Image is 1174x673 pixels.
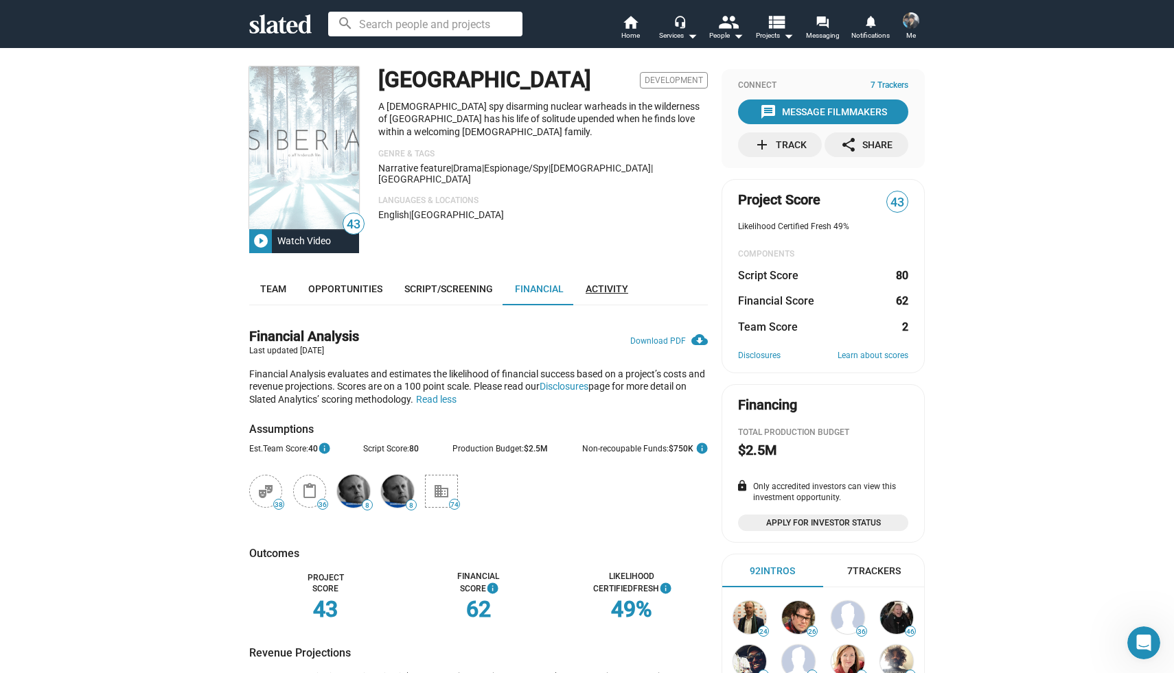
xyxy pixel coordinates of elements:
[49,135,264,219] div: Hi [PERSON_NAME], thank you! I've been trying to add my credits but the profile match can't seem ...
[378,65,591,95] h1: [GEOGRAPHIC_DATA]
[249,423,314,436] strong: Assumptions
[738,351,781,362] a: Disclosures
[235,444,257,466] button: Send a message…
[857,628,866,636] span: 36
[81,24,96,51] button: 3
[895,294,908,308] dd: 62
[22,266,209,291] b: [PERSON_NAME][EMAIL_ADDRESS][DOMAIN_NAME]
[241,5,266,30] div: Close
[411,209,504,220] span: [GEOGRAPHIC_DATA]
[301,483,318,499] mat-icon: content_paste_black
[249,646,708,660] div: Revenue Projections
[65,449,76,460] button: Gif picker
[851,27,890,44] span: Notifications
[49,377,264,421] div: Hi! Just following up on my original question. Can anybody help?
[378,163,451,174] span: Narrative feature
[362,501,372,510] span: 8
[782,601,815,634] img: Avi Federgreen
[249,272,297,305] a: Team
[215,5,241,32] button: Home
[484,163,549,174] span: espionage/spy
[906,27,916,44] span: Me
[328,12,522,36] input: Search people and projects
[621,27,640,44] span: Home
[36,24,51,51] button: 0
[555,595,708,624] div: 49%
[34,313,110,324] b: under 2 hours
[738,294,814,308] dt: Financial Score
[142,30,154,45] span: 7
[297,272,393,305] a: Opportunities
[659,27,698,44] div: Services
[409,209,411,220] span: |
[847,565,901,578] div: 7 Trackers
[274,501,284,509] span: 38
[12,421,263,444] textarea: Message…
[816,15,829,28] mat-icon: forum
[718,12,738,32] mat-icon: people
[253,233,269,249] mat-icon: play_circle_filled
[738,482,908,504] div: Only accredited investors can view this investment opportunity.
[22,299,214,326] div: Our usual reply time 🕒
[831,601,864,634] img: Ash Christian
[825,132,908,157] button: Share
[122,88,170,99] a: InMoment
[406,501,416,510] span: 8
[308,283,382,294] span: Opportunities
[154,24,170,51] button: 8
[157,30,168,45] span: 8
[36,87,200,102] div: Powered by
[318,501,327,509] span: 36
[363,444,409,453] span: Script Score:
[738,268,798,283] dt: Script Score
[760,104,776,120] mat-icon: message
[903,12,919,29] img: Lindsay Gossling
[887,193,908,212] span: 43
[738,441,776,460] h2: $2.5M
[39,8,61,29] img: Profile image for Mitchell
[402,571,555,595] div: Financial
[170,24,185,51] button: 9
[249,228,359,253] button: Watch Video
[540,381,588,392] a: Disclosures
[515,283,564,294] span: Financial
[58,8,80,29] img: Profile image for Jordan
[272,228,336,253] div: Watch Video
[798,14,847,44] a: Messaging
[738,396,797,414] div: Financing
[684,27,700,44] mat-icon: arrow_drop_down
[460,584,497,593] span: Score
[555,571,708,595] div: Likelihood Certified
[730,27,746,44] mat-icon: arrow_drop_down
[760,99,887,124] div: Message Filmmakers
[738,249,908,260] div: COMPONENTS
[60,386,253,412] div: Hi! Just following up on my original question. Can anybody help?
[416,393,457,406] button: Read less
[249,573,402,595] div: Project Score
[702,14,750,44] button: People
[393,272,504,305] a: Script/Screening
[738,515,908,531] a: Apply for Investor Status
[451,163,453,174] span: |
[651,163,653,174] span: |
[738,320,798,334] dt: Team Score
[452,444,524,453] span: Production Budget:
[111,24,126,51] button: 5
[806,27,840,44] span: Messaging
[733,601,766,634] img: Arno Hazebroek
[97,30,109,45] span: 4
[709,27,744,44] div: People
[409,444,419,453] span: 80
[249,346,324,357] span: Last updated [DATE]
[378,209,409,220] span: English
[654,14,702,44] button: Services
[54,30,65,45] span: 1
[337,475,370,508] img: Jeff Hindenach Director
[807,628,817,636] span: 26
[60,143,253,211] div: Hi [PERSON_NAME], thank you! I've been trying to add my credits but the profile match can't seem ...
[766,12,786,32] mat-icon: view_list
[378,174,471,185] span: [GEOGRAPHIC_DATA]
[750,14,798,44] button: Projects
[186,30,198,45] span: 10
[22,337,146,345] div: Operator • AI Agent • 19h ago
